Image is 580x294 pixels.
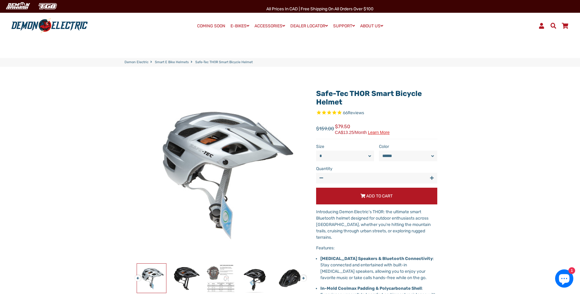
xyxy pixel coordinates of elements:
a: Smart E Bike Helmets [155,60,189,65]
button: Reduce item quantity by one [316,173,327,183]
button: Add to Cart [316,188,437,204]
label: Quantity [316,166,437,172]
span: Add to Cart [366,193,393,199]
span: $79.50 [335,123,390,135]
inbox-online-store-chat: Shopify online store chat [553,269,575,289]
span: $159.00 [316,125,334,132]
p: : Stay connected and entertained with built-in [MEDICAL_DATA] speakers, allowing you to enjoy you... [320,255,437,281]
a: COMING SOON [195,22,227,30]
img: Demon Electric logo [9,18,90,34]
input: quantity [316,173,437,183]
a: ABOUT US [358,22,385,30]
img: Safe-Tec THOR Smart Bicycle Helmet - Demon Electric [206,264,235,293]
p: Introducing Demon Electric's THOR: the ultimate smart Bluetooth helmet designed for outdoor enthu... [316,209,437,241]
span: Reviews [348,110,364,115]
span: 66 reviews [343,110,364,115]
a: Demon Electric [125,60,148,65]
span: Rated 4.7 out of 5 stars 66 reviews [316,110,437,117]
a: ACCESSORIES [252,22,287,30]
span: All Prices in CAD | Free shipping on all orders over $100 [266,6,374,12]
label: Size [316,143,374,150]
a: Safe-Tec THOR Smart Bicycle Helmet [316,89,422,107]
button: Increase item quantity by one [427,173,437,183]
a: E-BIKES [228,22,251,30]
img: Safe-Tec THOR Smart Bicycle Helmet - Demon Electric [137,264,166,293]
strong: In-Mold Coolmax Padding & Polycarbonate Shell [320,286,422,291]
img: Demon Electric [3,1,32,11]
img: Safe-Tec THOR Smart Bicycle Helmet - Demon Electric [172,264,201,293]
strong: [MEDICAL_DATA] Speakers & Bluetooth Connectivity [320,256,433,261]
button: Previous [135,272,138,279]
p: Features: [316,245,437,251]
img: Safe-Tec THOR Smart Bicycle Helmet - Demon Electric [275,264,305,293]
button: Next [300,272,304,279]
a: DEALER LOCATOR [288,22,330,30]
img: TGB Canada [35,1,60,11]
a: SUPPORT [331,22,357,30]
label: Color [379,143,437,150]
img: Safe-Tec THOR Smart Bicycle Helmet - Demon Electric [241,264,270,293]
span: Safe-Tec THOR Smart Bicycle Helmet [195,60,253,65]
